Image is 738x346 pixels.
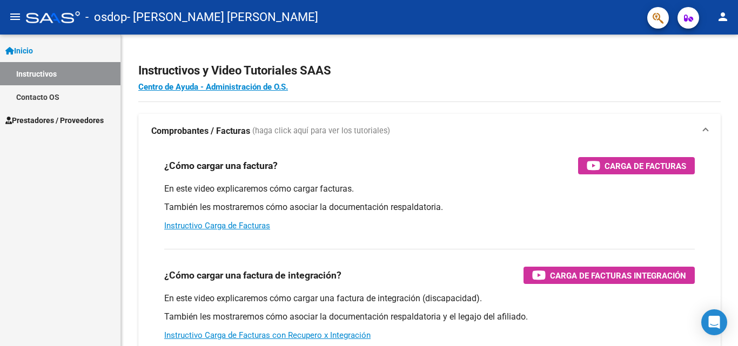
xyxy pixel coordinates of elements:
[164,330,371,340] a: Instructivo Carga de Facturas con Recupero x Integración
[138,114,721,148] mat-expansion-panel-header: Comprobantes / Facturas (haga click aquí para ver los tutoriales)
[164,158,278,173] h3: ¿Cómo cargar una factura?
[138,82,288,92] a: Centro de Ayuda - Administración de O.S.
[138,60,721,81] h2: Instructivos y Video Tutoriales SAAS
[252,125,390,137] span: (haga click aquí para ver los tutoriales)
[164,201,695,213] p: También les mostraremos cómo asociar la documentación respaldatoria.
[127,5,318,29] span: - [PERSON_NAME] [PERSON_NAME]
[701,309,727,335] div: Open Intercom Messenger
[5,45,33,57] span: Inicio
[164,268,341,283] h3: ¿Cómo cargar una factura de integración?
[164,293,695,304] p: En este video explicaremos cómo cargar una factura de integración (discapacidad).
[164,183,695,195] p: En este video explicaremos cómo cargar facturas.
[716,10,729,23] mat-icon: person
[524,267,695,284] button: Carga de Facturas Integración
[164,311,695,323] p: También les mostraremos cómo asociar la documentación respaldatoria y el legajo del afiliado.
[9,10,22,23] mat-icon: menu
[5,114,104,126] span: Prestadores / Proveedores
[605,159,686,173] span: Carga de Facturas
[151,125,250,137] strong: Comprobantes / Facturas
[164,221,270,230] a: Instructivo Carga de Facturas
[578,157,695,174] button: Carga de Facturas
[550,269,686,282] span: Carga de Facturas Integración
[85,5,127,29] span: - osdop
